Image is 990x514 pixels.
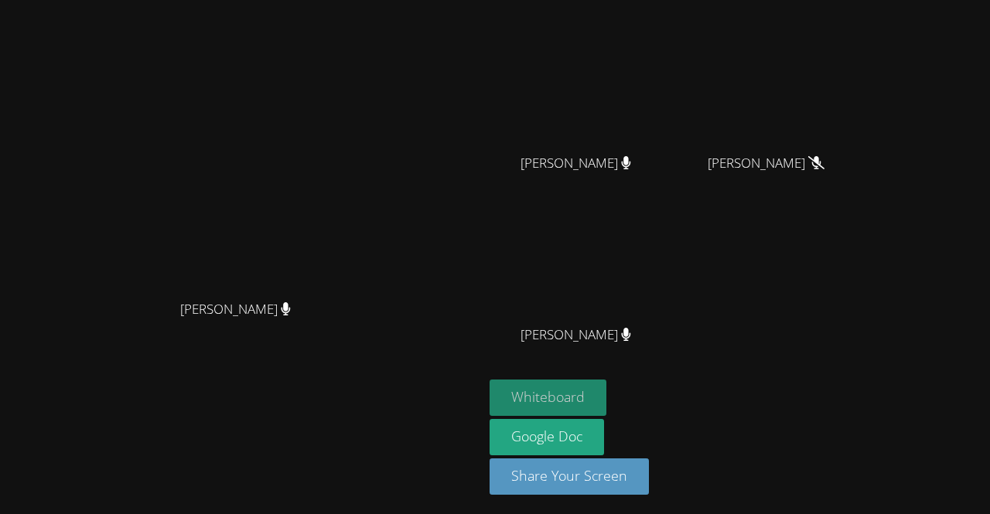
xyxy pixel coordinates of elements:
button: Share Your Screen [490,458,649,495]
span: [PERSON_NAME] [521,152,631,175]
span: [PERSON_NAME] [708,152,824,175]
span: [PERSON_NAME] [521,324,631,346]
a: Google Doc [490,419,604,455]
button: Whiteboard [490,380,606,416]
span: [PERSON_NAME] [180,298,291,321]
